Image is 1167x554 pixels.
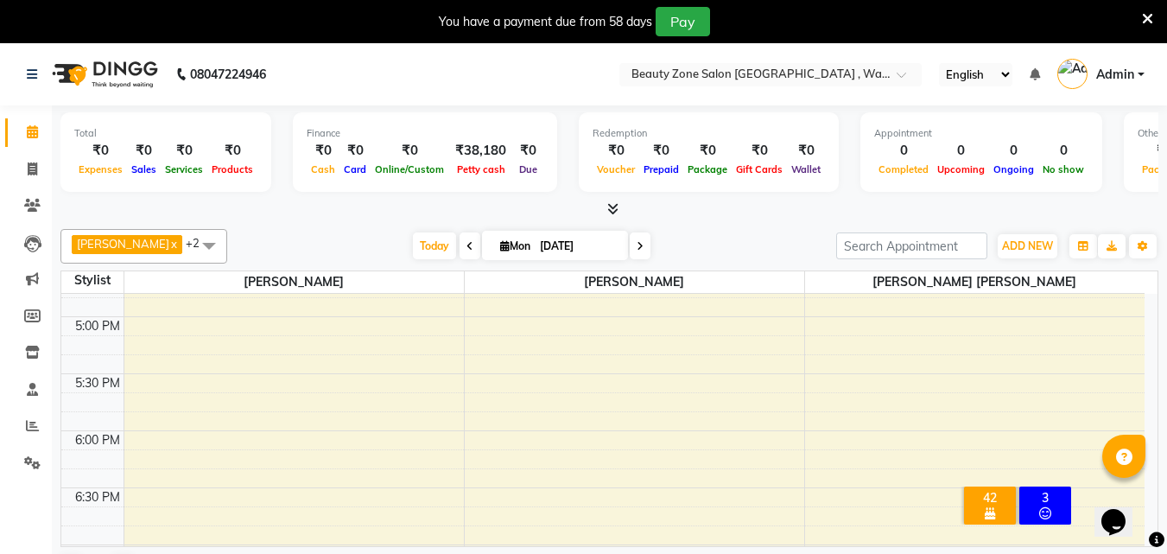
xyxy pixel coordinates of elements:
[72,488,124,506] div: 6:30 PM
[1057,59,1088,89] img: Admin
[439,13,652,31] div: You have a payment due from 58 days
[515,163,542,175] span: Due
[683,141,732,161] div: ₹0
[339,163,371,175] span: Card
[593,163,639,175] span: Voucher
[339,141,371,161] div: ₹0
[593,141,639,161] div: ₹0
[207,163,257,175] span: Products
[639,141,683,161] div: ₹0
[74,126,257,141] div: Total
[453,163,510,175] span: Petty cash
[805,271,1145,293] span: [PERSON_NAME] [PERSON_NAME]
[787,163,825,175] span: Wallet
[1023,490,1068,506] div: 3
[124,271,464,293] span: [PERSON_NAME]
[998,234,1057,258] button: ADD NEW
[207,141,257,161] div: ₹0
[683,163,732,175] span: Package
[513,141,543,161] div: ₹0
[496,239,535,252] span: Mon
[413,232,456,259] span: Today
[61,271,124,290] div: Stylist
[72,374,124,392] div: 5:30 PM
[307,141,339,161] div: ₹0
[874,141,933,161] div: 0
[732,141,787,161] div: ₹0
[44,50,162,99] img: logo
[989,141,1038,161] div: 0
[732,163,787,175] span: Gift Cards
[161,163,207,175] span: Services
[593,126,825,141] div: Redemption
[933,163,989,175] span: Upcoming
[1038,163,1088,175] span: No show
[1094,485,1150,537] iframe: chat widget
[874,126,1088,141] div: Appointment
[639,163,683,175] span: Prepaid
[190,50,266,99] b: 08047224946
[967,490,1012,506] div: 42
[874,163,933,175] span: Completed
[72,431,124,449] div: 6:00 PM
[448,141,513,161] div: ₹38,180
[72,317,124,335] div: 5:00 PM
[465,271,804,293] span: [PERSON_NAME]
[307,163,339,175] span: Cash
[1096,66,1134,84] span: Admin
[535,233,621,259] input: 2025-09-01
[933,141,989,161] div: 0
[74,141,127,161] div: ₹0
[656,7,710,36] button: Pay
[169,237,177,251] a: x
[989,163,1038,175] span: Ongoing
[371,141,448,161] div: ₹0
[836,232,987,259] input: Search Appointment
[787,141,825,161] div: ₹0
[186,236,212,250] span: +2
[371,163,448,175] span: Online/Custom
[1038,141,1088,161] div: 0
[1002,239,1053,252] span: ADD NEW
[307,126,543,141] div: Finance
[74,163,127,175] span: Expenses
[77,237,169,251] span: [PERSON_NAME]
[161,141,207,161] div: ₹0
[127,141,161,161] div: ₹0
[127,163,161,175] span: Sales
